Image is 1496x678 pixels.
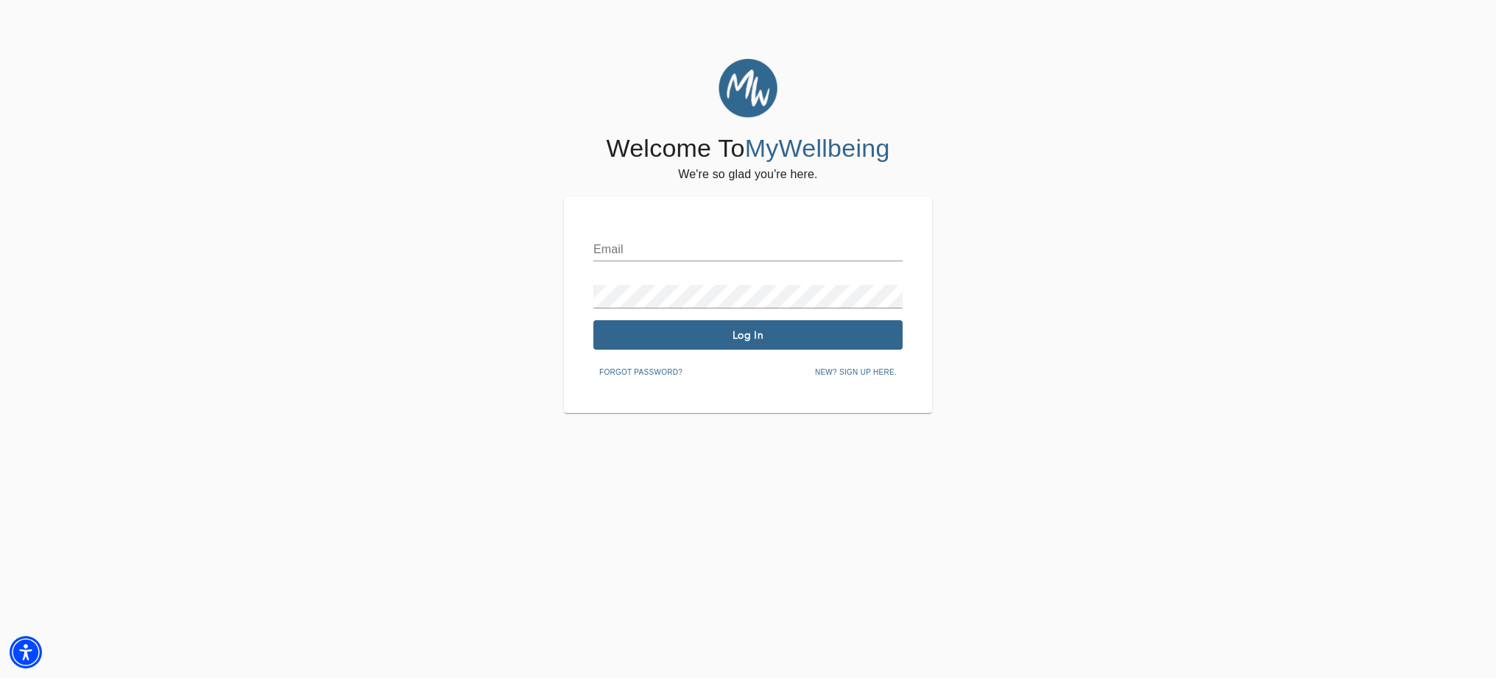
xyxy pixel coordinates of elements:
div: Accessibility Menu [10,636,42,668]
button: Log In [593,320,903,350]
span: Forgot password? [599,366,682,379]
button: Forgot password? [593,361,688,384]
span: New? Sign up here. [815,366,897,379]
img: MyWellbeing [719,59,777,118]
span: MyWellbeing [745,134,890,162]
h6: We're so glad you're here. [678,164,817,185]
span: Log In [599,328,897,342]
button: New? Sign up here. [809,361,903,384]
a: Forgot password? [593,365,688,377]
h4: Welcome To [606,133,889,164]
